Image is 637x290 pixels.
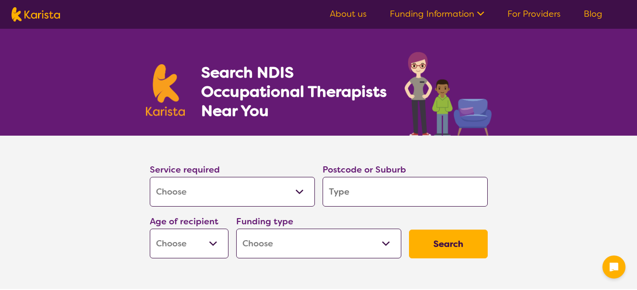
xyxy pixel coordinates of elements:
img: occupational-therapy [405,52,492,136]
img: Karista logo [12,7,60,22]
label: Age of recipient [150,216,218,227]
input: Type [323,177,488,207]
label: Postcode or Suburb [323,164,406,175]
button: Search [409,230,488,258]
h1: Search NDIS Occupational Therapists Near You [201,63,388,120]
label: Funding type [236,216,293,227]
a: Blog [584,8,602,20]
img: Karista logo [146,64,185,116]
a: Funding Information [390,8,484,20]
label: Service required [150,164,220,175]
a: For Providers [507,8,561,20]
a: About us [330,8,367,20]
